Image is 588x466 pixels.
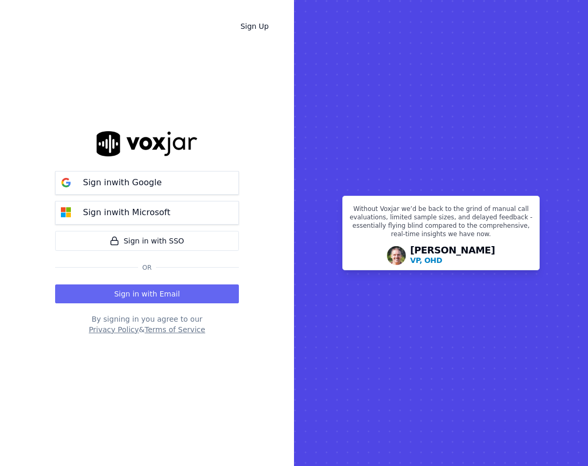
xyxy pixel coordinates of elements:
[232,17,277,36] a: Sign Up
[56,202,77,223] img: microsoft Sign in button
[410,246,495,266] div: [PERSON_NAME]
[410,255,442,266] p: VP, OHD
[83,206,170,219] p: Sign in with Microsoft
[55,171,239,195] button: Sign inwith Google
[56,172,77,193] img: google Sign in button
[89,324,139,335] button: Privacy Policy
[138,263,156,272] span: Or
[55,201,239,225] button: Sign inwith Microsoft
[55,231,239,251] a: Sign in with SSO
[83,176,162,189] p: Sign in with Google
[97,131,197,156] img: logo
[387,246,406,265] img: Avatar
[349,205,533,242] p: Without Voxjar we’d be back to the grind of manual call evaluations, limited sample sizes, and de...
[144,324,205,335] button: Terms of Service
[55,284,239,303] button: Sign in with Email
[55,314,239,335] div: By signing in you agree to our &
